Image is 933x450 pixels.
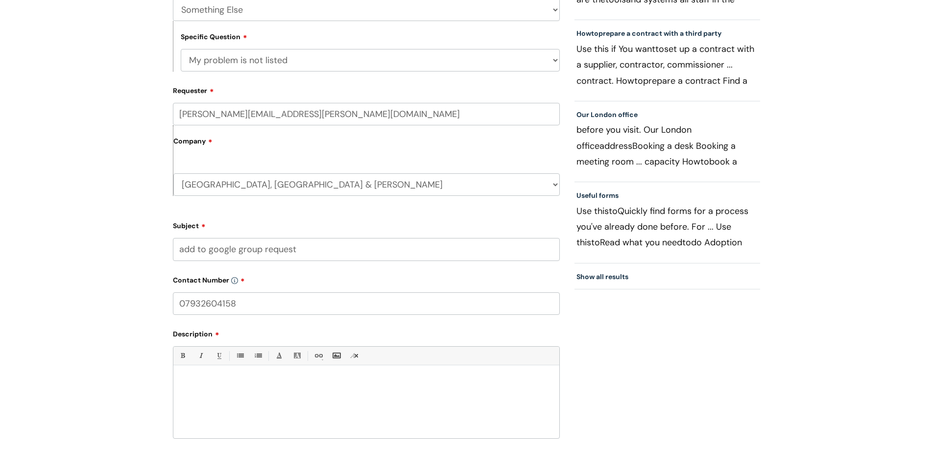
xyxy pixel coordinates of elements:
label: Contact Number [173,273,560,284]
a: Our London office [576,110,638,119]
a: Remove formatting (Ctrl-\) [348,350,360,362]
a: Useful forms [576,191,619,200]
label: Description [173,327,560,338]
p: before you visit. Our London office Booking a desk Booking a meeting room ... capacity How book a... [576,122,759,169]
label: Company [173,134,560,156]
label: Subject [173,218,560,230]
label: Requester [173,83,560,95]
span: to [700,156,709,167]
p: Use this Quickly find forms for a process you've already done before. For ... Use this Read what ... [576,203,759,250]
a: Link [312,350,324,362]
p: Use this if You want set up a contract with a supplier, contractor, commissioner ... contract. Ho... [576,41,759,88]
img: info-icon.svg [231,277,238,284]
span: address [599,140,632,152]
span: to [634,75,643,87]
span: to [609,205,618,217]
a: 1. Ordered List (Ctrl-Shift-8) [252,350,264,362]
a: Back Color [291,350,303,362]
span: to [655,43,664,55]
span: to [591,237,600,248]
label: Specific Question [181,31,247,41]
a: Font Color [273,350,285,362]
a: Bold (Ctrl-B) [176,350,189,362]
a: Howtoprepare a contract with a third party [576,29,721,38]
a: Underline(Ctrl-U) [213,350,225,362]
span: to [591,29,598,38]
input: Email [173,103,560,125]
a: • Unordered List (Ctrl-Shift-7) [234,350,246,362]
a: Insert Image... [330,350,342,362]
a: Show all results [576,272,628,281]
span: to [682,237,691,248]
a: Italic (Ctrl-I) [194,350,207,362]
